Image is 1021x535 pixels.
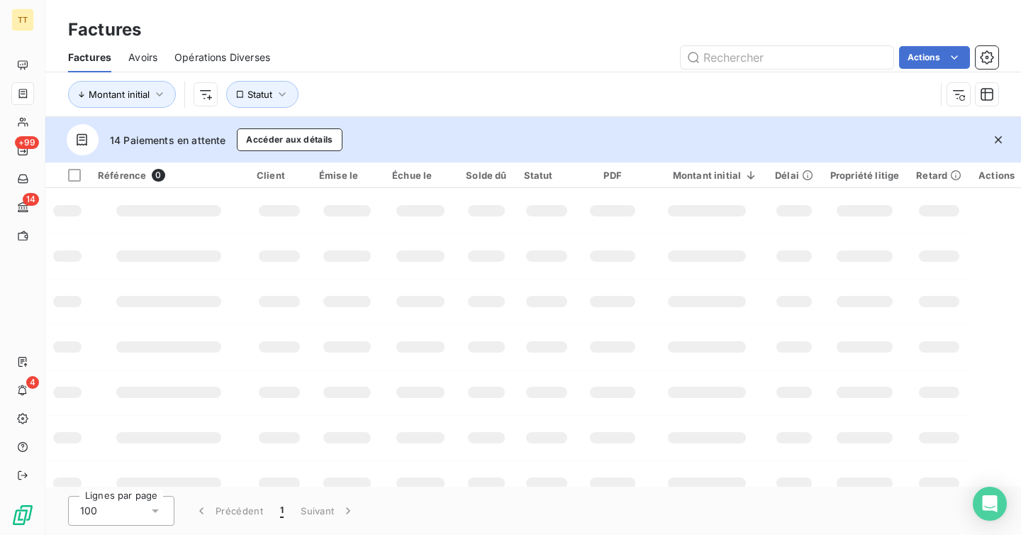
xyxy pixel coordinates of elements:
[524,170,570,181] div: Statut
[586,170,638,181] div: PDF
[247,89,272,100] span: Statut
[830,170,899,181] div: Propriété litige
[656,170,758,181] div: Montant initial
[226,81,299,108] button: Statut
[978,170,1015,181] div: Actions
[80,504,97,518] span: 100
[68,50,111,65] span: Factures
[392,170,449,181] div: Échue le
[319,170,375,181] div: Émise le
[292,496,364,526] button: Suivant
[916,170,961,181] div: Retard
[26,376,39,389] span: 4
[466,170,506,181] div: Solde dû
[973,487,1007,521] div: Open Intercom Messenger
[681,46,893,69] input: Rechercher
[11,9,34,31] div: TT
[775,170,813,181] div: Délai
[186,496,272,526] button: Précédent
[257,170,302,181] div: Client
[68,17,141,43] h3: Factures
[23,193,39,206] span: 14
[280,504,284,518] span: 1
[128,50,157,65] span: Avoirs
[11,504,34,526] img: Logo LeanPay
[237,128,342,151] button: Accéder aux détails
[272,496,292,526] button: 1
[89,89,150,100] span: Montant initial
[152,169,164,182] span: 0
[98,170,146,181] span: Référence
[174,50,270,65] span: Opérations Diverses
[68,81,176,108] button: Montant initial
[899,46,970,69] button: Actions
[110,133,225,148] span: 14 Paiements en attente
[15,136,39,149] span: +99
